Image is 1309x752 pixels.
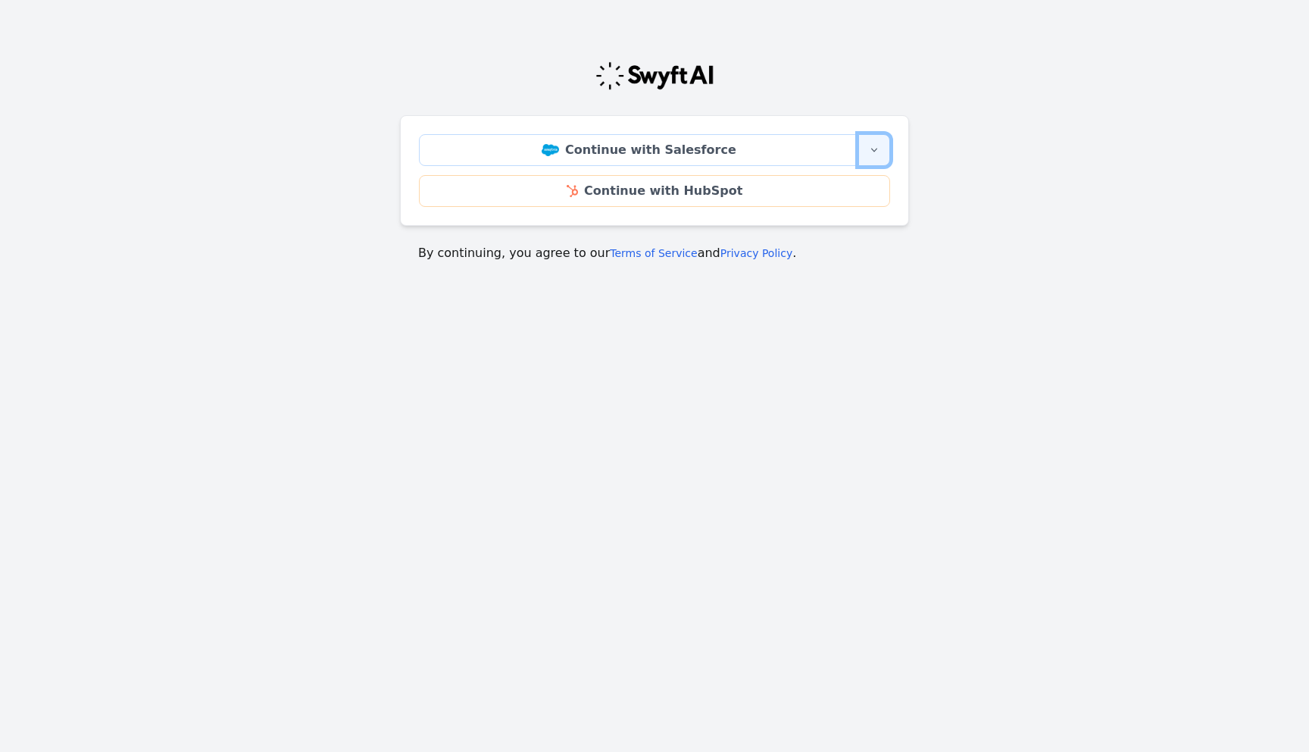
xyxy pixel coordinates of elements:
[419,175,890,207] a: Continue with HubSpot
[418,244,891,262] p: By continuing, you agree to our and .
[567,185,578,197] img: HubSpot
[542,144,559,156] img: Salesforce
[595,61,714,91] img: Swyft Logo
[610,247,697,259] a: Terms of Service
[720,247,792,259] a: Privacy Policy
[419,134,859,166] a: Continue with Salesforce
